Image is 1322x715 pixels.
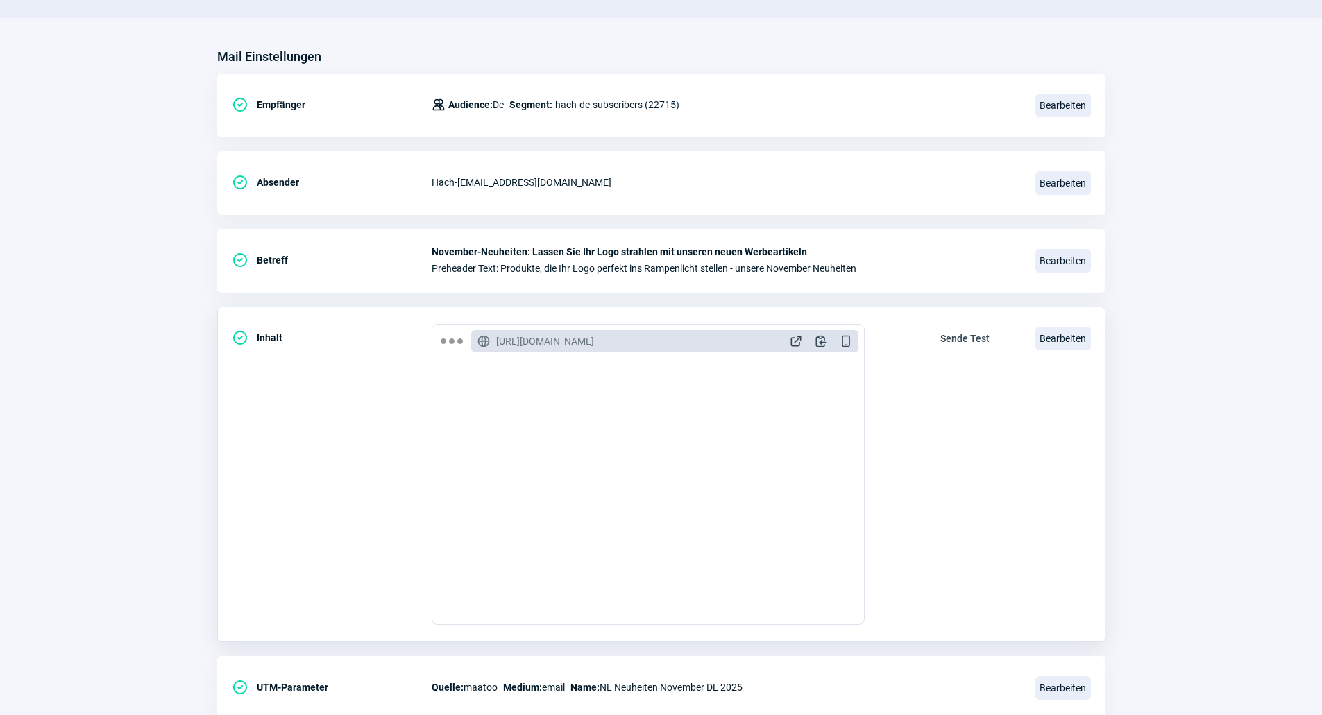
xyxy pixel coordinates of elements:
[448,96,504,113] span: De
[926,324,1004,350] button: Sende Test
[570,679,743,696] span: NL Neuheiten November DE 2025
[217,46,321,68] h3: Mail Einstellungen
[232,169,432,196] div: Absender
[432,263,1019,274] span: Preheader Text: Produkte, die Ihr Logo perfekt ins Rampenlicht stellen - unsere November Neuheiten
[232,324,432,352] div: Inhalt
[432,682,464,693] span: Quelle:
[1035,327,1091,350] span: Bearbeiten
[232,673,432,701] div: UTM-Parameter
[570,682,600,693] span: Name:
[1035,676,1091,700] span: Bearbeiten
[432,169,1019,196] div: Hach - [EMAIL_ADDRESS][DOMAIN_NAME]
[940,327,990,350] span: Sende Test
[448,99,493,110] span: Audience:
[232,91,432,119] div: Empfänger
[432,246,1019,257] span: November-Neuheiten: Lassen Sie Ihr Logo strahlen mit unseren neuen Werbeartikeln
[503,679,565,696] span: email
[503,682,542,693] span: Medium:
[1035,94,1091,117] span: Bearbeiten
[432,91,679,119] div: hach-de-subscribers (22715)
[496,334,594,348] span: [URL][DOMAIN_NAME]
[432,679,498,696] span: maatoo
[232,246,432,274] div: Betreff
[1035,249,1091,273] span: Bearbeiten
[1035,171,1091,195] span: Bearbeiten
[509,96,552,113] span: Segment:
